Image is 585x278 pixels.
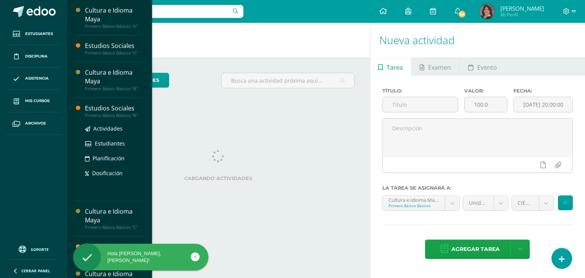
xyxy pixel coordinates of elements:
a: Cultura e Idioma MayaPrimero Básico Básicos "B" [85,68,143,91]
a: Soporte [9,244,58,254]
label: Valor: [464,88,507,94]
a: Archivos [6,112,61,135]
span: Archivos [25,120,46,126]
span: Tarea [387,58,403,77]
span: Asistencia [25,75,49,81]
span: [PERSON_NAME] [500,5,544,12]
a: Estudiantes [85,139,143,148]
div: Cultura e Idioma Maya [85,207,143,225]
a: CIENCIAS SOCIALES (50.0%) [512,196,553,210]
a: Mis cursos [6,90,61,112]
a: Cultura e Idioma MayaPrimero Básico Básicos "C" [85,207,143,230]
div: Primero Básico Básicos "A" [85,50,143,56]
div: Estudios Sociales [85,42,143,50]
a: Estudiantes [6,23,61,45]
a: Estudios SocialesPrimero Básico Básicos "A" [85,42,143,56]
a: Cultura e Idioma Maya 'A'Primero Básico Básicos [383,196,460,210]
input: Fecha de entrega [514,97,572,112]
span: Disciplina [25,53,48,59]
input: Puntos máximos [465,97,507,112]
input: Busca una actividad próxima aquí... [222,73,354,88]
a: Estudios SocialesPrimero Básico Básicos "B" [85,104,143,118]
div: Hola [PERSON_NAME], [PERSON_NAME]! [73,250,208,264]
label: Cargando actividades [82,176,355,181]
span: Mi Perfil [500,11,544,18]
img: a4bb9d359e5d5e4554d6bc0912f995f6.png [480,4,495,19]
a: Examen [412,58,459,76]
a: Asistencia [6,68,61,90]
span: Planificación [93,155,125,162]
a: Evento [460,58,505,76]
div: Primero Básico Básicos "C" [85,225,143,230]
div: Estudios Sociales [85,243,143,251]
span: Examen [428,58,451,77]
h1: Nueva actividad [379,23,576,58]
span: Agregar tarea [451,240,500,259]
span: Cerrar panel [21,268,50,273]
input: Busca un usuario... [72,5,243,18]
span: Soporte [31,247,49,252]
span: CIENCIAS SOCIALES (50.0%) [518,196,533,210]
div: Estudios Sociales [85,104,143,113]
div: Primero Básico Básicos "B" [85,86,143,91]
a: Dosificación [85,169,143,177]
label: Fecha: [513,88,573,94]
div: Cultura e Idioma Maya [85,68,143,86]
span: Mis cursos [25,98,50,104]
a: Unidad 4 [463,196,508,210]
span: Evento [477,58,497,77]
div: Primero Básico Básicos "B" [85,113,143,118]
span: Actividades [93,125,123,132]
h1: Actividades [76,23,361,58]
span: Dosificación [92,169,123,177]
div: Primero Básico Básicos "A" [85,24,143,29]
a: Estudios SocialesPrimero Básico Básicos "C" [85,243,143,257]
a: Actividades [85,124,143,133]
label: Título: [382,88,458,94]
label: La tarea se asignará a: [382,185,573,191]
input: Título [383,97,458,112]
div: Cultura e Idioma Maya [85,6,143,24]
div: Primero Básico Básicos [388,203,440,208]
div: Cultura e Idioma Maya 'A' [388,196,440,203]
span: Estudiantes [95,140,125,147]
span: Unidad 4 [469,196,487,210]
a: Planificación [85,154,143,163]
span: 24 [458,10,466,18]
a: Tarea [370,58,411,76]
a: Disciplina [6,45,61,68]
a: Cultura e Idioma MayaPrimero Básico Básicos "A" [85,6,143,29]
span: Estudiantes [25,31,53,37]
